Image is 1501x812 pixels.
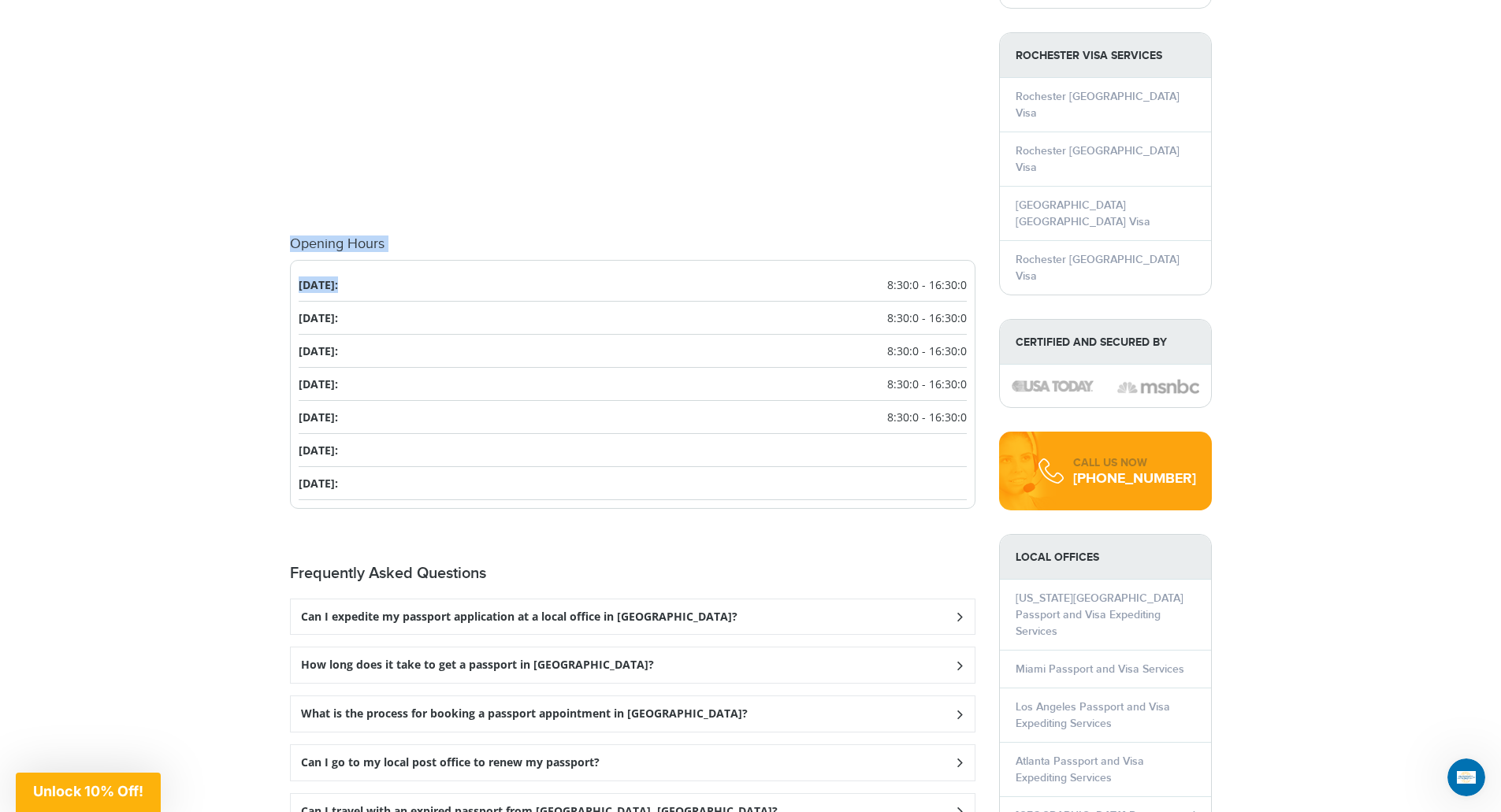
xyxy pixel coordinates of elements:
[1016,198,1150,228] a: [GEOGRAPHIC_DATA] [GEOGRAPHIC_DATA] Visa
[290,564,975,583] h2: Frequently Asked Questions
[1447,758,1485,796] iframe: Intercom live chat
[299,368,967,401] li: [DATE]:
[887,310,967,326] span: 8:30:0 - 16:30:0
[1000,33,1211,78] strong: Rochester Visa Services
[1117,377,1199,396] img: image description
[1016,755,1144,784] a: Atlanta Passport and Visa Expediting Services
[1016,700,1170,730] a: Los Angeles Passport and Visa Expediting Services
[299,269,967,302] li: [DATE]:
[33,783,143,799] span: Unlock 10% Off!
[1073,455,1196,471] div: CALL US NOW
[1012,380,1094,391] img: image description
[1016,144,1180,174] a: Rochester [GEOGRAPHIC_DATA] Visa
[887,276,967,293] span: 8:30:0 - 16:30:0
[1016,662,1184,676] a: Miami Passport and Visa Services
[301,756,600,769] h3: Can I go to my local post office to renew my passport?
[887,376,967,392] span: 8:30:0 - 16:30:0
[299,401,967,434] li: [DATE]:
[1000,320,1211,365] strong: Certified and Secured by
[1016,90,1180,120] a: Rochester [GEOGRAPHIC_DATA] Visa
[16,773,161,812] div: Unlock 10% Off!
[1073,471,1196,487] div: [PHONE_NUMBER]
[301,610,737,624] h3: Can I expedite my passport application at a local office in [GEOGRAPHIC_DATA]?
[1016,253,1180,283] a: Rochester [GEOGRAPHIC_DATA] Visa
[1000,535,1211,580] strong: LOCAL OFFICES
[301,658,654,672] h3: How long does it take to get a passport in [GEOGRAPHIC_DATA]?
[887,343,967,359] span: 8:30:0 - 16:30:0
[1016,591,1183,638] a: [US_STATE][GEOGRAPHIC_DATA] Passport and Visa Expediting Services
[299,335,967,368] li: [DATE]:
[290,236,975,252] h4: Opening Hours
[299,302,967,335] li: [DATE]:
[887,409,967,425] span: 8:30:0 - 16:30:0
[301,707,748,721] h3: What is the process for booking a passport appointment in [GEOGRAPHIC_DATA]?
[299,434,967,467] li: [DATE]:
[299,467,967,500] li: [DATE]:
